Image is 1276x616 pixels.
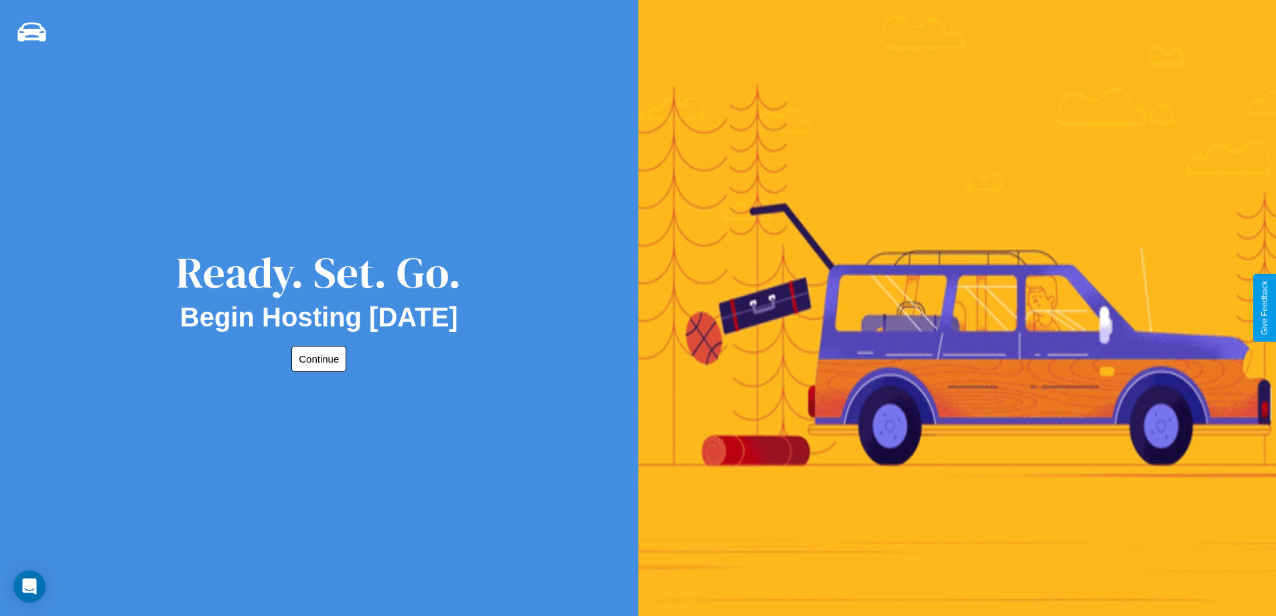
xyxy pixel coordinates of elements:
[180,302,458,332] h2: Begin Hosting [DATE]
[13,570,46,603] div: Open Intercom Messenger
[291,346,346,372] button: Continue
[176,243,462,302] div: Ready. Set. Go.
[1260,281,1269,335] div: Give Feedback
